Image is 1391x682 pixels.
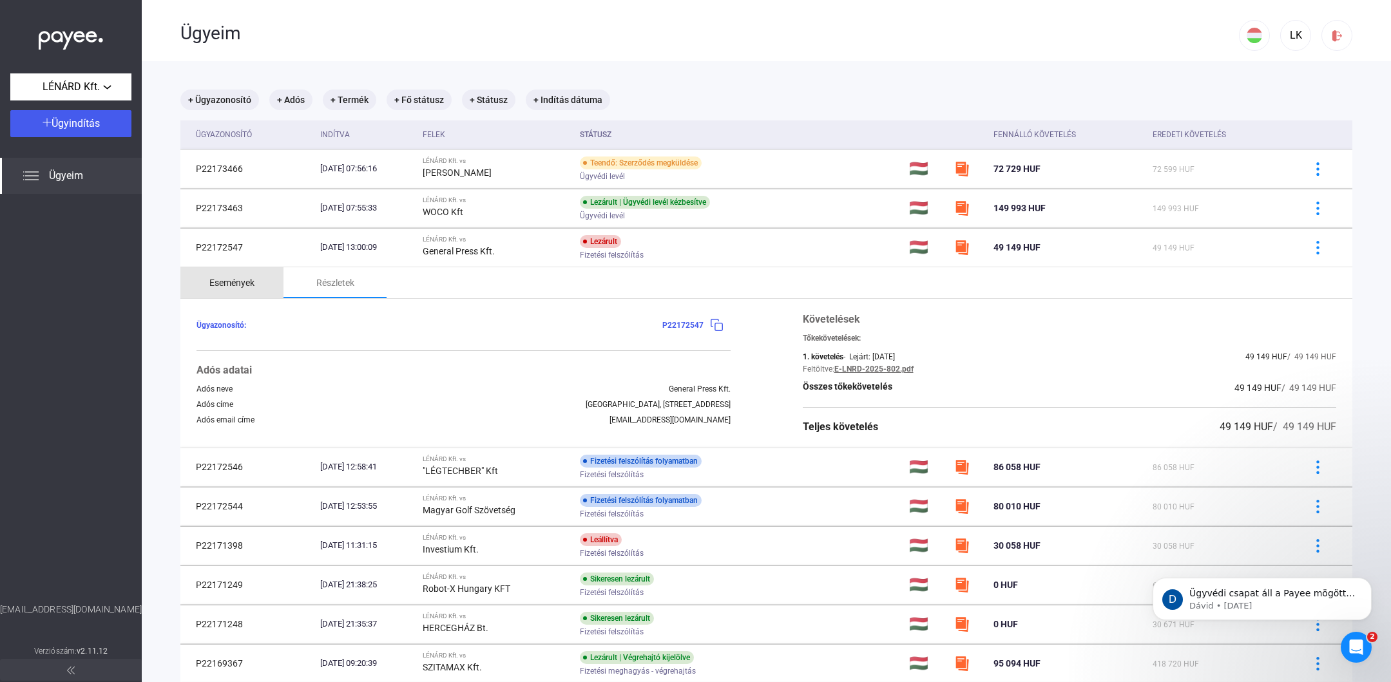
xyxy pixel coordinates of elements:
[580,663,696,679] span: Fizetési meghagyás - végrehajtás
[580,208,625,223] span: Ügyvédi levél
[954,577,970,592] img: szamlazzhu-mini
[904,565,949,604] td: 🇭🇺
[423,573,570,581] div: LÉNÁRD Kft. vs
[1153,502,1194,511] span: 80 010 HUF
[197,384,233,393] div: Adós neve
[1153,463,1194,472] span: 86 058 HUF
[423,505,515,515] strong: Magyar Golf Szövetség
[320,657,412,670] div: [DATE] 09:20:39
[1285,28,1307,43] div: LK
[803,352,843,361] div: 1. követelés
[180,228,315,267] td: P22172547
[423,127,445,142] div: Felek
[1273,421,1336,433] span: / 49 149 HUF
[43,79,100,95] span: LÉNÁRD Kft.
[387,90,452,110] mat-chip: + Fő státusz
[423,127,570,142] div: Felek
[320,500,412,513] div: [DATE] 12:53:55
[180,487,315,526] td: P22172544
[1321,20,1352,51] button: logout-red
[954,459,970,475] img: szamlazzhu-mini
[954,616,970,632] img: szamlazzhu-mini
[580,533,622,546] div: Leállítva
[320,127,412,142] div: Indítva
[993,242,1041,252] span: 49 149 HUF
[423,534,570,542] div: LÉNÁRD Kft. vs
[993,580,1018,590] span: 0 HUF
[904,228,949,267] td: 🇭🇺
[323,90,376,110] mat-chip: + Termék
[609,415,731,424] div: [EMAIL_ADDRESS][DOMAIN_NAME]
[954,240,970,255] img: szamlazzhu-mini
[526,90,610,110] mat-chip: + Indítás dátuma
[803,365,834,374] div: Feltöltve:
[1341,632,1372,663] iframe: Intercom live chat
[423,157,570,165] div: LÉNÁRD Kft. vs
[423,495,570,502] div: LÉNÁRD Kft. vs
[197,400,233,409] div: Adós címe
[580,573,654,585] div: Sikeresen lezárult
[1311,657,1325,670] img: more-blue
[197,415,254,424] div: Adós email címe
[1330,29,1344,43] img: logout-red
[1304,493,1331,520] button: more-blue
[580,455,702,468] div: Fizetési felszólítás folyamatban
[803,380,892,395] div: Összes tőkekövetelés
[1220,421,1273,433] span: 49 149 HUF
[10,73,131,100] button: LÉNÁRD Kft.
[993,619,1018,629] span: 0 HUF
[1234,383,1281,393] span: 49 149 HUF
[423,662,482,672] strong: SZITAMAX Kft.
[1239,20,1270,51] button: HU
[1311,162,1325,176] img: more-blue
[52,117,100,129] span: Ügyindítás
[904,189,949,227] td: 🇭🇺
[196,127,252,142] div: Ügyazonosító
[423,466,498,476] strong: "LÉGTECHBER" Kft
[575,120,904,149] th: Státusz
[1304,194,1331,222] button: more-blue
[993,540,1041,551] span: 30 058 HUF
[1311,539,1325,553] img: more-blue
[180,189,315,227] td: P22173463
[904,487,949,526] td: 🇭🇺
[320,460,412,473] div: [DATE] 12:58:41
[320,127,350,142] div: Indítva
[710,318,724,332] img: copy-blue
[1304,650,1331,677] button: more-blue
[843,352,895,361] div: - Lejárt: [DATE]
[180,90,259,110] mat-chip: + Ügyazonosító
[1153,243,1194,252] span: 49 149 HUF
[180,448,315,486] td: P22172546
[954,161,970,176] img: szamlazzhu-mini
[580,506,644,522] span: Fizetési felszólítás
[1281,383,1336,393] span: / 49 149 HUF
[803,334,1337,343] div: Tőkekövetelések:
[269,90,312,110] mat-chip: + Adós
[993,501,1041,511] span: 80 010 HUF
[1311,202,1325,215] img: more-blue
[77,647,108,656] strong: v2.11.12
[1304,234,1331,261] button: more-blue
[1153,204,1199,213] span: 149 993 HUF
[1153,127,1288,142] div: Eredeti követelés
[1311,460,1325,474] img: more-blue
[662,321,704,330] span: P22172547
[197,321,246,330] span: Ügyazonosító:
[320,578,412,591] div: [DATE] 21:38:25
[993,203,1046,213] span: 149 993 HUF
[423,196,570,204] div: LÉNÁRD Kft. vs
[580,169,625,184] span: Ügyvédi levél
[580,196,710,209] div: Lezárult | Ügyvédi levél kézbesítve
[423,583,510,594] strong: Robot-X Hungary KFT
[23,168,39,184] img: list.svg
[67,667,75,674] img: arrow-double-left-grey.svg
[1153,659,1199,668] span: 418 720 HUF
[954,200,970,216] img: szamlazzhu-mini
[904,448,949,486] td: 🇭🇺
[954,498,970,514] img: szamlazzhu-mini
[43,118,52,127] img: plus-white.svg
[209,275,254,290] div: Események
